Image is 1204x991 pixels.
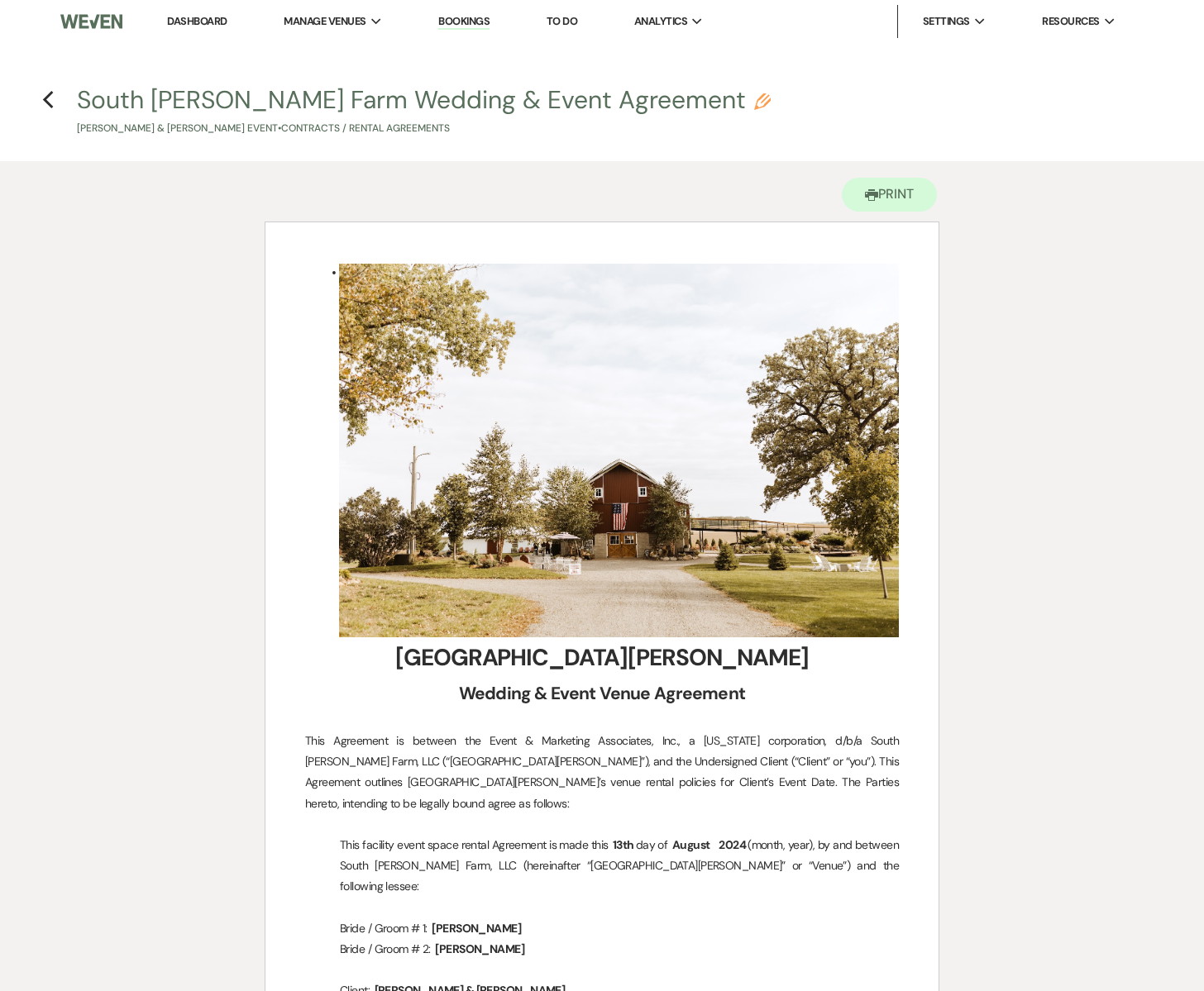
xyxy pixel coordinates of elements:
span: Resources [1042,13,1099,30]
strong: Wedding & Event Venue Agreement [459,682,745,705]
strong: [GEOGRAPHIC_DATA][PERSON_NAME] [395,642,808,673]
img: 9k= [339,264,899,636]
span: August [671,836,712,855]
img: Weven Logo [60,4,122,39]
span: [PERSON_NAME] [430,919,523,938]
a: To Do [547,14,577,28]
a: Bookings [438,14,490,30]
a: Dashboard [167,14,227,28]
p: [PERSON_NAME] & [PERSON_NAME] Event • Contracts / Rental Agreements [77,121,771,136]
span: 2024 [717,836,748,855]
button: South [PERSON_NAME] Farm Wedding & Event Agreement[PERSON_NAME] & [PERSON_NAME] Event•Contracts /... [77,88,771,136]
span: 13th [611,836,636,855]
button: Print [842,178,937,212]
p: This Agreement is between the Event & Marketing Associates, Inc., a [US_STATE] corporation, d/b/a... [305,731,899,814]
span: Analytics [634,13,687,30]
span: [PERSON_NAME] [433,940,526,959]
p: Bride / Groom # 1: [305,918,899,939]
p: Bride / Groom # 2: [305,939,899,960]
span: Settings [923,13,970,30]
span: Manage Venues [284,13,365,30]
p: This facility event space rental Agreement is made this day of (month, year), by and between Sout... [305,835,899,898]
